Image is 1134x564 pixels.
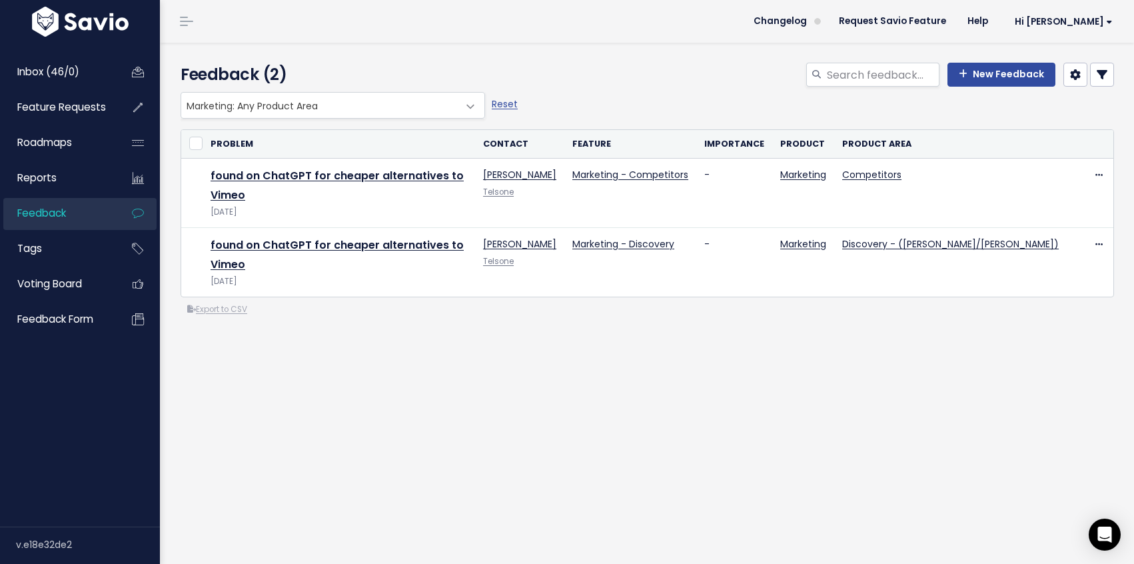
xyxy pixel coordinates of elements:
span: Marketing: Any Product Area [181,92,485,119]
span: Tags [17,241,42,255]
a: Feedback [3,198,111,229]
span: Hi [PERSON_NAME] [1015,17,1113,27]
td: - [696,159,772,228]
h4: Feedback (2) [181,63,478,87]
a: found on ChatGPT for cheaper alternatives to Vimeo [211,237,464,272]
span: Voting Board [17,277,82,291]
th: Feature [564,130,696,159]
a: Reports [3,163,111,193]
a: Inbox (46/0) [3,57,111,87]
a: Tags [3,233,111,264]
a: Reset [492,97,518,111]
a: New Feedback [947,63,1055,87]
a: Telsone [483,187,514,197]
div: Open Intercom Messenger [1089,519,1121,551]
th: Contact [475,130,564,159]
th: Product Area [834,130,1067,159]
a: Marketing [780,237,826,251]
th: Problem [203,130,475,159]
span: Inbox (46/0) [17,65,79,79]
div: v.e18e32de2 [16,527,160,562]
a: [PERSON_NAME] [483,168,556,181]
td: - [696,228,772,297]
span: Roadmaps [17,135,72,149]
div: [DATE] [211,275,467,289]
span: Feature Requests [17,100,106,114]
div: [DATE] [211,205,467,219]
a: Competitors [842,168,901,181]
a: Roadmaps [3,127,111,158]
a: Feedback form [3,304,111,335]
span: Changelog [754,17,807,26]
a: Discovery - ([PERSON_NAME]/[PERSON_NAME]) [842,237,1059,251]
a: Export to CSV [187,304,247,315]
a: Help [957,11,999,31]
a: Voting Board [3,269,111,299]
th: Importance [696,130,772,159]
a: Marketing - Discovery [572,237,674,251]
span: Feedback form [17,312,93,326]
a: found on ChatGPT for cheaper alternatives to Vimeo [211,168,464,203]
a: Marketing [780,168,826,181]
a: Telsone [483,256,514,267]
span: Reports [17,171,57,185]
a: [PERSON_NAME] [483,237,556,251]
a: Request Savio Feature [828,11,957,31]
a: Marketing - Competitors [572,168,688,181]
th: Product [772,130,834,159]
span: Feedback [17,206,66,220]
span: Marketing: Any Product Area [181,93,458,118]
a: Hi [PERSON_NAME] [999,11,1123,32]
input: Search feedback... [826,63,939,87]
a: Feature Requests [3,92,111,123]
img: logo-white.9d6f32f41409.svg [29,7,132,37]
